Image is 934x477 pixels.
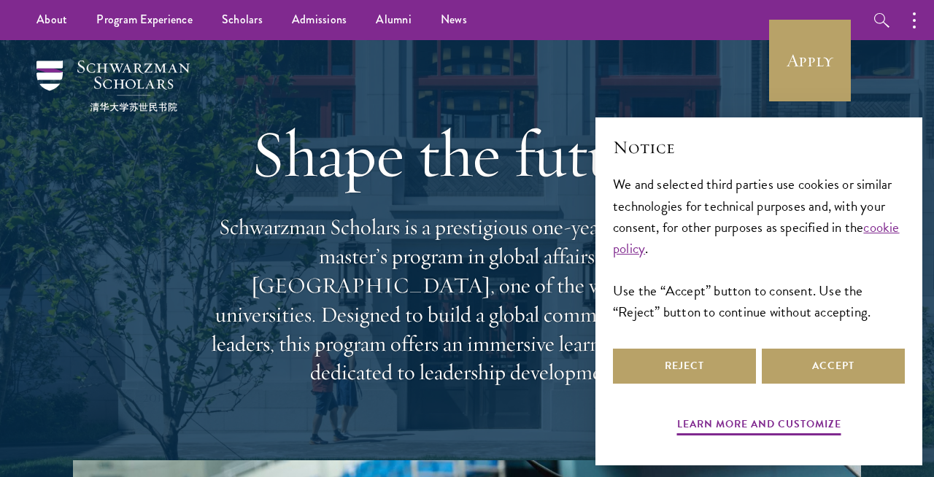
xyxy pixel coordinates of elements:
img: Schwarzman Scholars [36,61,190,112]
p: Schwarzman Scholars is a prestigious one-year, fully funded master’s program in global affairs at... [204,213,730,387]
button: Learn more and customize [677,415,841,438]
div: We and selected third parties use cookies or similar technologies for technical purposes and, wit... [613,174,905,322]
h1: Shape the future. [204,113,730,195]
button: Accept [762,349,905,384]
button: Reject [613,349,756,384]
a: cookie policy [613,217,900,259]
h2: Notice [613,135,905,160]
a: Apply [769,20,851,101]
